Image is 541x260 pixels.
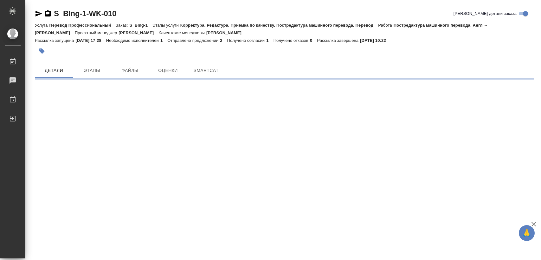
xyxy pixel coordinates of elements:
[106,38,160,43] p: Необходимо исполнителей
[317,38,360,43] p: Рассылка завершена
[35,38,75,43] p: Рассылка запущена
[519,225,535,241] button: 🙏
[35,23,49,28] p: Услуга
[310,38,317,43] p: 0
[77,67,107,75] span: Этапы
[115,67,145,75] span: Файлы
[39,67,69,75] span: Детали
[206,30,246,35] p: [PERSON_NAME]
[44,10,52,17] button: Скопировать ссылку
[35,10,42,17] button: Скопировать ссылку для ЯМессенджера
[116,23,129,28] p: Заказ:
[54,9,116,18] a: S_BIng-1-WK-010
[75,38,106,43] p: [DATE] 17:28
[180,23,378,28] p: Корректура, Редактура, Приёмка по качеству, Постредактура машинного перевода, Перевод
[160,38,167,43] p: 1
[49,23,116,28] p: Перевод Профессиональный
[158,30,206,35] p: Клиентские менеджеры
[454,10,517,17] span: [PERSON_NAME] детали заказа
[227,38,267,43] p: Получено согласий
[153,67,183,75] span: Оценки
[191,67,221,75] span: SmartCat
[35,44,49,58] button: Добавить тэг
[119,30,158,35] p: [PERSON_NAME]
[378,23,394,28] p: Работа
[274,38,310,43] p: Получено отказов
[130,23,152,28] p: S_BIng-1
[266,38,273,43] p: 1
[75,30,119,35] p: Проектный менеджер
[152,23,180,28] p: Этапы услуги
[167,38,220,43] p: Отправлено предложений
[521,226,532,240] span: 🙏
[360,38,391,43] p: [DATE] 10:22
[220,38,227,43] p: 2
